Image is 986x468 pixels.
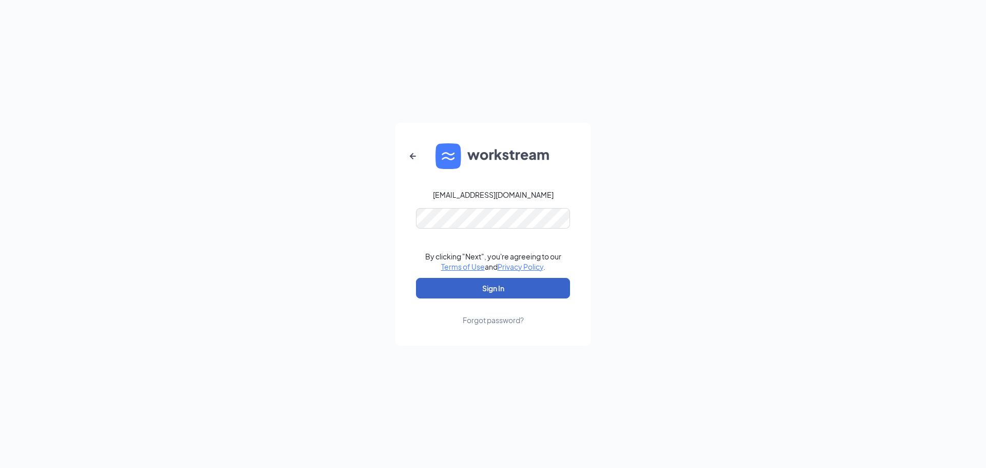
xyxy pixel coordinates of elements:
[416,278,570,298] button: Sign In
[425,251,561,272] div: By clicking "Next", you're agreeing to our and .
[463,315,524,325] div: Forgot password?
[407,150,419,162] svg: ArrowLeftNew
[433,190,554,200] div: [EMAIL_ADDRESS][DOMAIN_NAME]
[441,262,485,271] a: Terms of Use
[463,298,524,325] a: Forgot password?
[401,144,425,169] button: ArrowLeftNew
[435,143,551,169] img: WS logo and Workstream text
[498,262,543,271] a: Privacy Policy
